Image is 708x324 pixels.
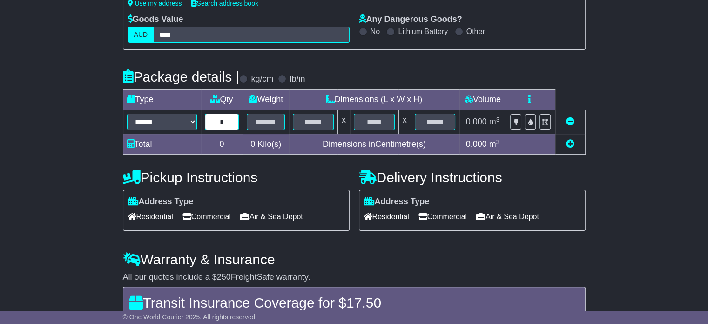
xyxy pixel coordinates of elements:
[123,170,350,185] h4: Pickup Instructions
[182,209,231,224] span: Commercial
[398,110,411,134] td: x
[250,139,255,149] span: 0
[398,27,448,36] label: Lithium Battery
[243,134,289,155] td: Kilo(s)
[128,197,194,207] label: Address Type
[371,27,380,36] label: No
[418,209,467,224] span: Commercial
[289,134,459,155] td: Dimensions in Centimetre(s)
[201,90,243,110] td: Qty
[364,209,409,224] span: Residential
[129,295,580,310] h4: Transit Insurance Coverage for $
[566,117,574,126] a: Remove this item
[359,14,462,25] label: Any Dangerous Goods?
[290,74,305,84] label: lb/in
[123,69,240,84] h4: Package details |
[489,117,500,126] span: m
[123,272,586,283] div: All our quotes include a $ FreightSafe warranty.
[289,90,459,110] td: Dimensions (L x W x H)
[243,90,289,110] td: Weight
[123,134,201,155] td: Total
[566,139,574,149] a: Add new item
[217,272,231,282] span: 250
[128,14,183,25] label: Goods Value
[459,90,506,110] td: Volume
[251,74,273,84] label: kg/cm
[123,252,586,267] h4: Warranty & Insurance
[123,90,201,110] td: Type
[123,313,257,321] span: © One World Courier 2025. All rights reserved.
[128,209,173,224] span: Residential
[337,110,350,134] td: x
[476,209,539,224] span: Air & Sea Depot
[466,27,485,36] label: Other
[240,209,303,224] span: Air & Sea Depot
[359,170,586,185] h4: Delivery Instructions
[496,138,500,145] sup: 3
[201,134,243,155] td: 0
[489,139,500,149] span: m
[364,197,430,207] label: Address Type
[346,295,381,310] span: 17.50
[466,117,487,126] span: 0.000
[128,27,154,43] label: AUD
[496,116,500,123] sup: 3
[466,139,487,149] span: 0.000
